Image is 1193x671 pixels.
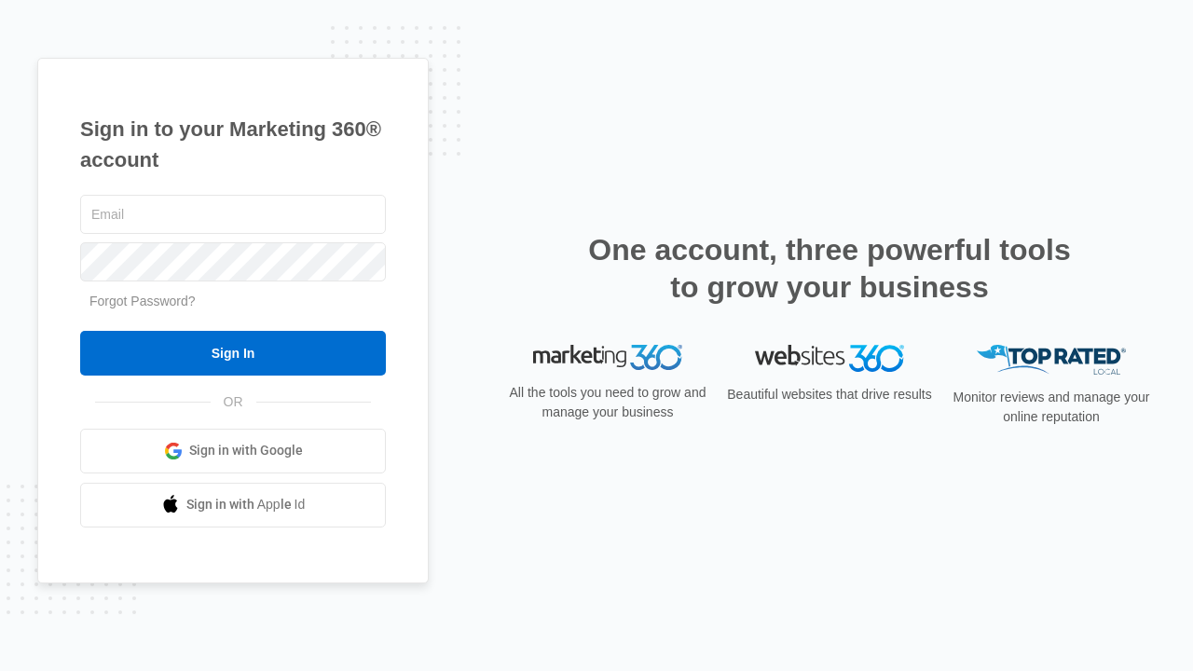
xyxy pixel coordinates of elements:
[977,345,1126,376] img: Top Rated Local
[533,345,682,371] img: Marketing 360
[80,195,386,234] input: Email
[186,495,306,514] span: Sign in with Apple Id
[725,385,934,404] p: Beautiful websites that drive results
[189,441,303,460] span: Sign in with Google
[80,331,386,376] input: Sign In
[80,114,386,175] h1: Sign in to your Marketing 360® account
[947,388,1156,427] p: Monitor reviews and manage your online reputation
[755,345,904,372] img: Websites 360
[80,429,386,473] a: Sign in with Google
[89,294,196,308] a: Forgot Password?
[211,392,256,412] span: OR
[583,231,1076,306] h2: One account, three powerful tools to grow your business
[503,383,712,422] p: All the tools you need to grow and manage your business
[80,483,386,527] a: Sign in with Apple Id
